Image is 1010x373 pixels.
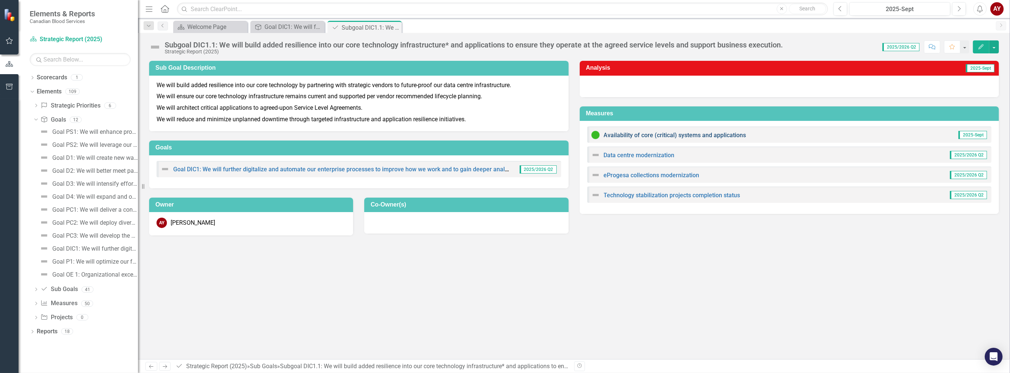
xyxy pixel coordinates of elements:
h3: Measures [586,110,996,117]
div: Goal P1: We will optimize our facilities across the country to make the Canadian Blood Services n... [52,258,138,265]
div: Goal PC1: We will deliver a consistently engaging employee experience, strengthening belonging an... [52,207,138,213]
div: 12 [70,116,82,123]
span: 2025-Sept [966,64,994,72]
a: Goal P1: We will optimize our facilities across the country to make the Canadian Blood Services n... [38,255,138,267]
a: Technology stabilization projects completion status [604,192,740,199]
img: Not Defined [40,218,49,227]
div: Goal D1: We will create new ways of inspiring donors and registrants to give, aligning their prof... [52,155,138,161]
p: We will architect critical applications to agreed-upon Service Level Agreements. [157,102,561,114]
a: Elements [37,88,62,96]
div: 0 [76,314,88,321]
div: Subgoal DIC1.1: We will build added resilience into our core technology infrastructure* and appli... [342,23,400,32]
img: Not Defined [40,127,49,136]
img: Not Defined [40,231,49,240]
div: 50 [81,300,93,307]
span: 2025/2026 Q2 [950,191,987,199]
button: 2025-Sept [849,2,950,16]
div: Strategic Report (2025) [165,49,783,55]
img: Not Defined [40,166,49,175]
a: Strategic Report (2025) [30,35,122,44]
img: Not Defined [591,191,600,199]
div: 2025-Sept [852,5,948,14]
img: Not Defined [40,153,49,162]
img: Not Defined [161,165,170,174]
div: Subgoal DIC1.1: We will build added resilience into our core technology infrastructure* and appli... [280,363,767,370]
input: Search Below... [30,53,131,66]
a: Strategic Priorities [40,102,100,110]
a: Goal DIC1: We will further digitalize and automate our enterprise processes to improve how we wor... [173,166,543,173]
a: Goal PS2: We will leverage our capabilities and infrastructure to provide new value to health sys... [38,139,138,151]
a: Projects [40,313,72,322]
a: Sub Goals [250,363,277,370]
h3: Co-Owner(s) [371,201,565,208]
a: Welcome Page [175,22,246,32]
h3: Goals [155,144,565,151]
div: Goal D2: We will better meet patient need by significantly growing the donor base and optimizing ... [52,168,138,174]
p: We will ensure our core technology infrastructure remains current and supported per vendor recomm... [157,91,561,102]
div: Goal DIC1: We will further digitalize and automate our enterprise processes to improve how we wor... [264,22,323,32]
div: Goal DIC1: We will further digitalize and automate our enterprise processes to improve how we wor... [52,245,138,252]
img: Not Defined [40,192,49,201]
a: Goal D4: We will expand and optimize collections of biological products to support growing demand... [38,191,138,202]
input: Search ClearPoint... [177,3,828,16]
div: Goal PC2: We will deploy diversity, equity, and inclusion (DEI) throughout our organization while... [52,219,138,226]
div: 1 [71,75,83,81]
div: Subgoal DIC1.1: We will build added resilience into our core technology infrastructure* and appli... [165,41,783,49]
span: Search [799,6,815,11]
img: Not Defined [40,140,49,149]
div: Goal PS1: We will enhance products and services to ensure patients consistently receive safe, opt... [52,129,138,135]
img: Not Defined [149,41,161,53]
a: Goal D1: We will create new ways of inspiring donors and registrants to give, aligning their prof... [38,152,138,164]
h3: Owner [155,201,349,208]
a: Measures [40,299,77,308]
a: Goal PC2: We will deploy diversity, equity, and inclusion (DEI) throughout our organization while... [38,217,138,228]
button: AY [990,2,1004,16]
div: Goal D4: We will expand and optimize collections of biological products to support growing demand... [52,194,138,200]
div: [PERSON_NAME] [171,219,215,227]
div: Goal OE 1: Organizational excellence [52,271,138,278]
span: 2025/2026 Q2 [520,165,557,174]
img: ClearPoint Strategy [4,9,17,22]
img: Not Defined [40,244,49,253]
a: Goals [40,116,66,124]
h3: Sub Goal Description [155,65,565,71]
a: Data centre modernization [604,152,675,159]
a: Goal D2: We will better meet patient need by significantly growing the donor base and optimizing ... [38,165,138,176]
span: 2025-Sept [958,131,987,139]
div: Goal PC3: We will develop the capabilities needed to prepare Canadian Blood Services for the future. [52,232,138,239]
div: Goal PS2: We will leverage our capabilities and infrastructure to provide new value to health sys... [52,142,138,148]
img: Not Defined [591,151,600,159]
img: On Target [591,131,600,139]
a: Sub Goals [40,285,78,294]
img: Not Defined [591,171,600,179]
a: Goal PC3: We will develop the capabilities needed to prepare Canadian Blood Services for the future. [38,230,138,241]
h3: Analysis [586,65,772,71]
img: Not Defined [40,205,49,214]
div: Goal D3: We will intensify efforts to deliver an easy, flexible, and personalized experience in w... [52,181,138,187]
a: Goal PC1: We will deliver a consistently engaging employee experience, strengthening belonging an... [38,204,138,215]
div: Welcome Page [187,22,246,32]
img: Not Defined [40,179,49,188]
a: eProgesa collections modernization [604,172,700,179]
a: Reports [37,327,57,336]
a: Strategic Report (2025) [186,363,247,370]
small: Canadian Blood Services [30,18,95,24]
div: 18 [61,329,73,335]
a: Goal DIC1: We will further digitalize and automate our enterprise processes to improve how we wor... [252,22,323,32]
img: Not Defined [40,257,49,266]
span: 2025/2026 Q2 [950,171,987,179]
button: Search [789,4,826,14]
div: 41 [82,286,93,293]
div: 109 [65,89,80,95]
a: Scorecards [37,73,67,82]
a: Goal PS1: We will enhance products and services to ensure patients consistently receive safe, opt... [38,126,138,138]
span: Elements & Reports [30,9,95,18]
div: AY [157,218,167,228]
a: Goal OE 1: Organizational excellence [38,268,138,280]
div: » » [175,362,568,371]
p: We will build added resilience into our core technology by partnering with strategic vendors to f... [157,81,561,91]
span: 2025/2026 Q2 [950,151,987,159]
p: We will reduce and minimize unplanned downtime through targeted infrastructure and application re... [157,114,561,124]
a: Availability of core (critical) systems and applications [604,132,746,139]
